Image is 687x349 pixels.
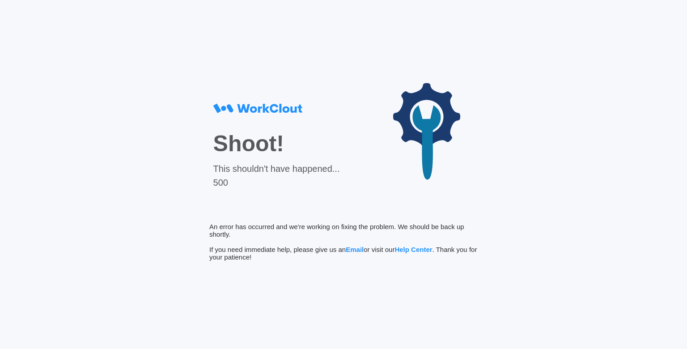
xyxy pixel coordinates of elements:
span: Email [346,246,364,253]
div: Shoot! [213,131,340,157]
div: This shouldn't have happened... [213,164,340,174]
div: An error has occurred and we're working on fixing the problem. We should be back up shortly. If y... [209,223,478,261]
span: Help Center [394,246,432,253]
div: 500 [213,178,340,188]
